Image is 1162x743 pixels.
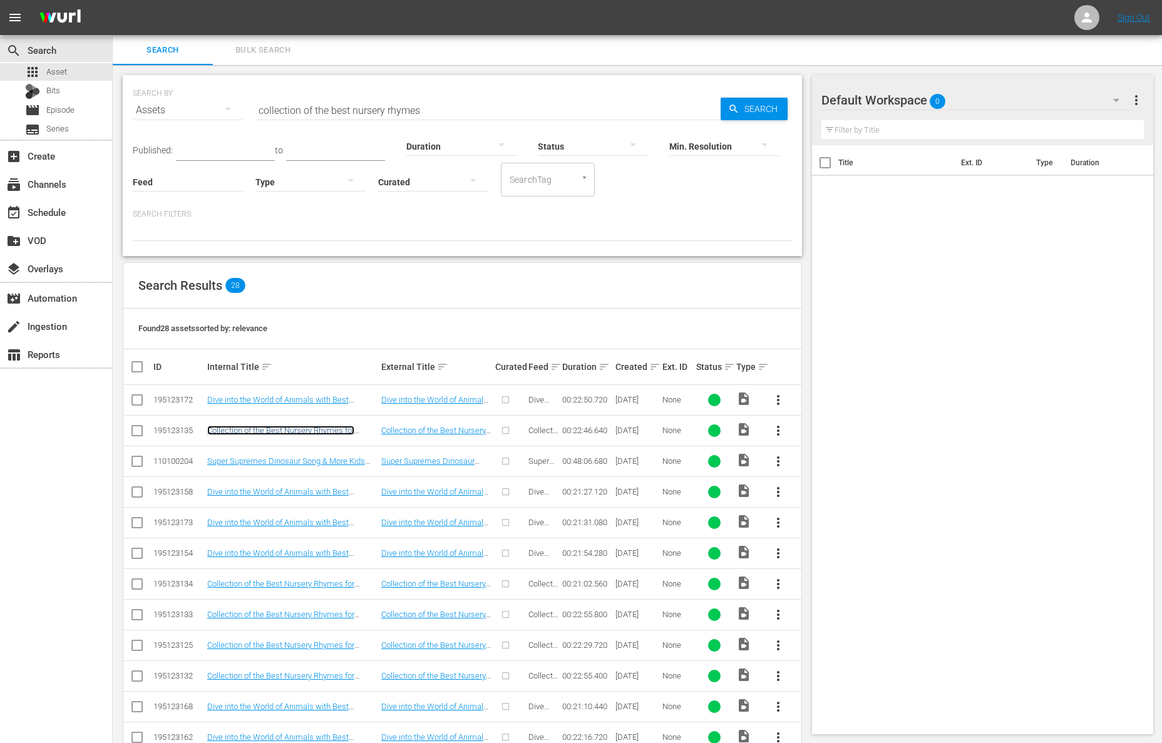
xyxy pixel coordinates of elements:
span: Published: [133,145,173,155]
a: Dive into the World of Animals with Best Nursery Rhymes Collection - S1 - Finger Family Nursery R... [207,487,373,515]
span: 28 [225,278,245,293]
span: more_vert [771,699,786,714]
div: None [662,548,692,558]
span: 0 [930,88,945,115]
a: Collection of the Best Nursery Rhymes for Preschoolers - S1 - Baby Shark and Nursery Rhymes for T... [207,640,360,669]
span: more_vert [771,669,786,684]
button: Search [721,98,788,120]
a: Dive into the World of Animals with Best Nursery Rhymes Collection - S1 - Top Nursery Rhymes for ... [207,518,368,546]
span: Channels [6,177,21,192]
span: Dive into the World of Animals with Best Nursery Rhymes Collection [528,395,558,489]
span: Dive into the World of Animals with Best Nursery Rhymes Collection [528,518,558,612]
div: 195123168 [153,702,203,711]
span: more_vert [771,638,786,653]
span: Series [25,122,40,137]
button: more_vert [763,692,793,722]
a: Dive into the World of Animals with Best Nursery Rhymes Collection - Finger Family Nursery Rhymes... [381,487,488,525]
a: Dive into the World of Animals with Best Nursery Rhymes Collection - S1 - Popular Nursery Rhymes ... [207,395,354,423]
div: ID [153,362,203,372]
div: 00:22:29.720 [562,640,612,650]
a: Collection of the Best Nursery Rhymes for Preschoolers - S1 - Nursery Rhymes and Learning Videos ... [207,610,359,638]
button: Open [578,172,590,183]
span: sort [437,361,448,372]
span: menu [8,10,23,25]
span: Dive into the World of Animals with Best Nursery Rhymes Collection [528,548,558,642]
a: Collection of the Best Nursery Rhymes for Preschoolers - S1 - Kids Songs and Animated Nursery Rhymes [207,671,368,699]
span: Schedule [6,205,21,220]
div: Created [615,359,659,374]
div: Bits [25,84,40,99]
span: Search [120,43,205,58]
div: [DATE] [615,610,659,619]
div: 00:48:06.680 [562,456,612,466]
th: Ext. ID [954,145,1029,180]
div: None [662,456,692,466]
div: 00:22:16.720 [562,732,612,742]
span: sort [599,361,610,372]
span: Dive into the World of Animals with Best Nursery Rhymes Collection [528,487,558,581]
span: sort [724,361,735,372]
span: more_vert [771,515,786,530]
span: more_vert [771,423,786,438]
span: more_vert [771,607,786,622]
div: 195123173 [153,518,203,527]
div: Feed [528,359,558,374]
a: Dive into the World of Animals with Best Nursery Rhymes Collection - Top Nursery Rhymes for Kids [381,518,488,555]
span: Video [736,698,751,713]
a: Collection of the Best Nursery Rhymes for Preschoolers - Preschool Nursery Rhyme Collection [381,426,491,463]
th: Title [838,145,954,180]
span: Search [6,43,21,58]
span: Ingestion [6,319,21,334]
span: sort [758,361,769,372]
div: None [662,579,692,588]
span: more_vert [771,454,786,469]
div: Type [736,359,759,374]
span: more_vert [1129,93,1144,108]
span: Search [739,98,788,120]
span: more_vert [771,546,786,561]
span: Series [46,123,69,135]
div: None [662,610,692,619]
button: more_vert [763,600,793,630]
p: Search Filters: [133,209,792,220]
span: Bits [46,85,60,97]
span: Episode [25,103,40,118]
a: Dive into the World of Animals with Best Nursery Rhymes Collection - Children Nursery Rhymes by F... [381,548,488,586]
a: Collection of the Best Nursery Rhymes for Preschoolers - S1 - Preschool Nursery Rhyme Collection [207,426,368,454]
div: 00:21:54.280 [562,548,612,558]
span: Overlays [6,262,21,277]
div: 195123154 [153,548,203,558]
th: Duration [1063,145,1138,180]
span: Create [6,149,21,164]
div: 00:22:50.720 [562,395,612,404]
span: Video [736,453,751,468]
button: more_vert [763,630,793,660]
span: more_vert [771,392,786,407]
div: [DATE] [615,671,659,680]
div: Curated [495,362,525,372]
div: 195123132 [153,671,203,680]
a: Collection of the Best Nursery Rhymes for Preschoolers - Nursery Rhymes and Learning Videos for T... [381,610,491,647]
span: Video [736,391,751,406]
a: Dive into the World of Animals with Best Nursery Rhymes Collection - S1 - Children Nursery Rhymes... [207,548,354,576]
th: Type [1029,145,1063,180]
div: [DATE] [615,732,659,742]
div: 00:21:10.440 [562,702,612,711]
button: more_vert [763,538,793,568]
div: 110100204 [153,456,203,466]
div: [DATE] [615,395,659,404]
button: more_vert [763,508,793,538]
span: Video [736,606,751,621]
div: 00:21:31.080 [562,518,612,527]
div: 195123134 [153,579,203,588]
span: sort [550,361,562,372]
div: Duration [562,359,612,374]
button: more_vert [763,569,793,599]
button: more_vert [763,385,793,415]
div: 195123133 [153,610,203,619]
span: more_vert [771,576,786,592]
span: Automation [6,291,21,306]
span: to [275,145,283,155]
div: 00:22:55.800 [562,610,612,619]
div: 195123162 [153,732,203,742]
